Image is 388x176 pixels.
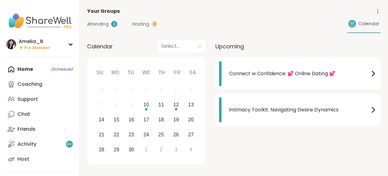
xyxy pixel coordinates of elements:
div: 15 [114,115,119,124]
span: Pro Member [24,45,50,51]
div: Not available Sunday, September 7th, 2025 [95,98,108,112]
div: 27 [188,130,194,139]
div: Not available Wednesday, September 3rd, 2025 [140,83,153,97]
div: Amelia_B [19,38,50,45]
span: Upcoming [215,42,244,51]
div: 13 [188,100,194,109]
div: Friends [17,126,35,133]
div: Choose Sunday, September 14th, 2025 [95,113,108,127]
div: Choose Friday, September 12th, 2025 [169,98,183,112]
div: 24 [143,130,149,139]
div: 29 [114,145,119,154]
span: Hosting [132,21,149,27]
div: Mo [108,66,122,80]
div: Not available Friday, September 5th, 2025 [169,83,183,97]
span: Calendar [358,21,379,27]
div: 7 [100,100,103,109]
div: Not available Monday, September 8th, 2025 [110,98,123,112]
div: 18 [158,115,164,124]
div: Choose Wednesday, September 17th, 2025 [140,113,153,127]
div: Choose Friday, September 26th, 2025 [169,128,183,141]
div: Coaching [17,81,42,88]
div: 17 [143,115,149,124]
div: Choose Saturday, September 13th, 2025 [184,98,198,112]
div: Choose Tuesday, September 16th, 2025 [125,113,138,127]
div: 19 [173,115,179,124]
span: Your Groups [87,7,120,15]
div: Choose Thursday, September 25th, 2025 [155,128,168,141]
span: 9 + [67,142,72,147]
div: Support [17,96,38,103]
div: 2 [130,86,133,94]
div: Choose Saturday, September 27th, 2025 [184,128,198,141]
div: Choose Friday, October 3rd, 2025 [169,143,183,156]
div: 2 [160,145,162,154]
div: 22 [114,130,119,139]
a: Friends [5,122,74,137]
div: 9 [130,100,133,109]
div: Choose Wednesday, September 10th, 2025 [140,98,153,112]
div: Choose Friday, September 19th, 2025 [169,113,183,127]
div: Chat [17,111,30,118]
div: Su [93,66,107,80]
div: 12 [173,100,179,109]
div: Not available Tuesday, September 2nd, 2025 [125,83,138,97]
div: Not available Sunday, August 31st, 2025 [95,83,108,97]
a: Chat [5,107,74,122]
div: 23 [129,130,134,139]
div: Choose Tuesday, September 30th, 2025 [125,143,138,156]
span: Intimacy Toolkit: Navigating Desire Dynamics [229,106,369,114]
a: Host [5,152,74,167]
div: Choose Sunday, September 28th, 2025 [95,143,108,156]
div: Sa [186,66,199,80]
div: 11 [158,100,164,109]
div: Choose Wednesday, October 1st, 2025 [140,143,153,156]
div: 10 [143,100,149,109]
div: 26 [173,130,179,139]
div: 2 [111,21,117,27]
div: 16 [129,115,134,124]
div: Not available Monday, September 1st, 2025 [110,83,123,97]
div: 4 [160,86,162,94]
div: 5 [175,86,177,94]
div: Tu [124,66,138,80]
div: 31 [99,86,104,94]
div: 3 [175,145,177,154]
div: Choose Sunday, September 21st, 2025 [95,128,108,141]
div: 1 [145,145,148,154]
div: 14 [99,115,104,124]
div: Choose Saturday, September 20th, 2025 [184,113,198,127]
span: Attending [87,21,109,27]
div: 3 [145,86,148,94]
div: 4 [189,145,192,154]
div: 8 [115,100,118,109]
div: Fr [170,66,184,80]
span: Connect w Confidence: 💕 Online Dating 💕 [229,70,369,77]
a: Support [5,92,74,107]
div: 0 [152,21,158,27]
div: 25 [158,130,164,139]
div: Choose Thursday, September 18th, 2025 [155,113,168,127]
div: Not available Saturday, September 6th, 2025 [184,83,198,97]
div: Choose Saturday, October 4th, 2025 [184,143,198,156]
img: Amelia_B [6,39,16,49]
div: Th [155,66,169,80]
div: Not available Tuesday, September 9th, 2025 [125,98,138,112]
div: Choose Tuesday, September 23rd, 2025 [125,128,138,141]
div: 21 [99,130,104,139]
div: 28 [99,145,104,154]
div: Activity [17,141,36,148]
div: Choose Monday, September 22nd, 2025 [110,128,123,141]
div: 20 [188,115,194,124]
div: 30 [129,145,134,154]
div: Choose Thursday, September 11th, 2025 [155,98,168,112]
div: Host [17,156,29,163]
div: 1 [115,86,118,94]
a: Activity9+ [5,137,74,152]
span: Calendar [87,42,113,51]
a: Coaching [5,77,74,92]
div: Not available Thursday, September 4th, 2025 [155,83,168,97]
div: Choose Wednesday, September 24th, 2025 [140,128,153,141]
img: ShareWell Nav Logo [5,10,74,32]
div: Choose Monday, September 15th, 2025 [110,113,123,127]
